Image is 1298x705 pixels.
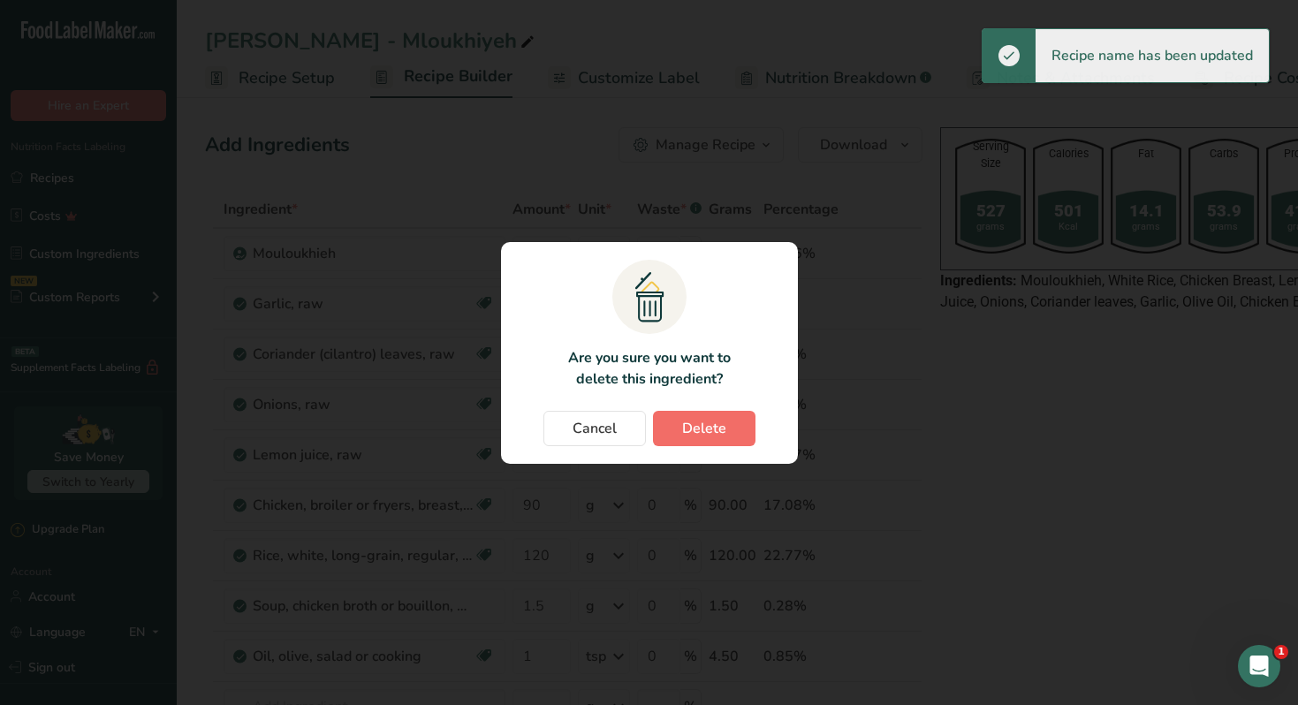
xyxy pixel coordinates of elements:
[558,347,740,390] p: Are you sure you want to delete this ingredient?
[543,411,646,446] button: Cancel
[1238,645,1280,687] iframe: Intercom live chat
[653,411,755,446] button: Delete
[1036,29,1269,82] div: Recipe name has been updated
[573,418,617,439] span: Cancel
[682,418,726,439] span: Delete
[1274,645,1288,659] span: 1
